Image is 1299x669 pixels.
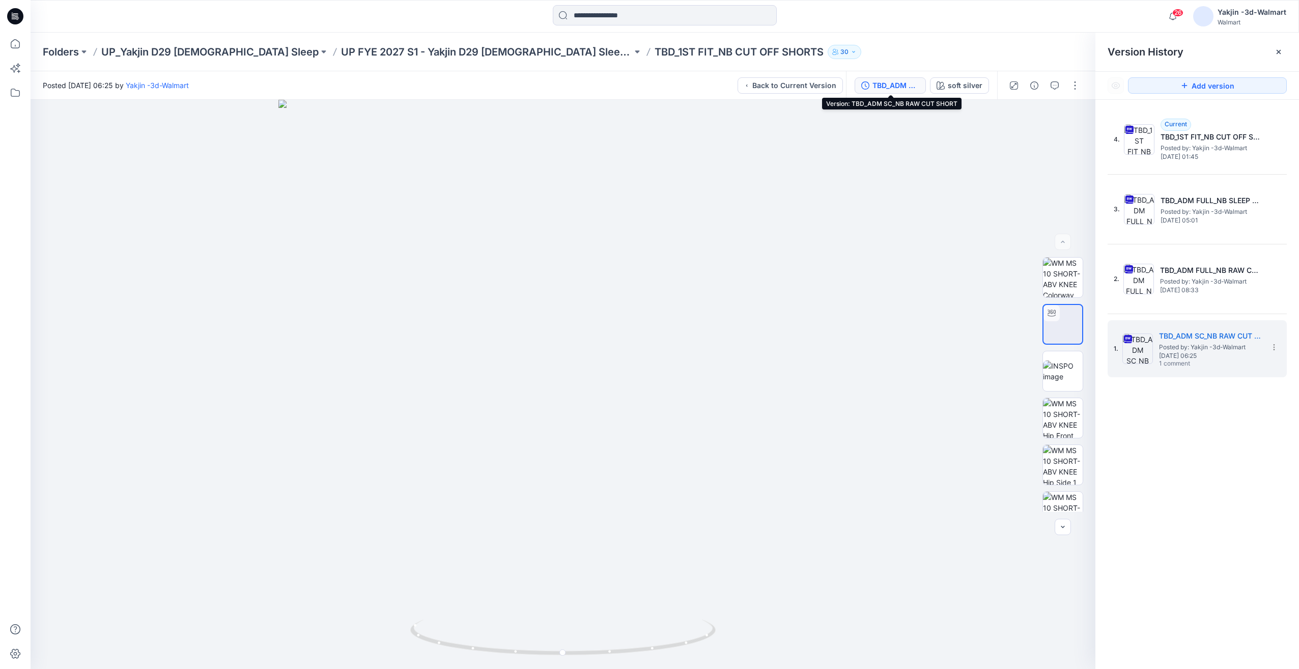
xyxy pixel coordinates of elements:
button: Show Hidden Versions [1108,77,1124,94]
div: Walmart [1218,18,1286,26]
img: INSPO image [1043,360,1083,382]
div: TBD_ADM SC_NB RAW CUT SHORT [872,80,919,91]
img: WM MS 10 SHORT-ABV KNEE Hip Front wo Avatar [1043,398,1083,438]
img: WM MS 10 SHORT-ABV KNEE Hip Back wo Avatar [1043,492,1083,532]
button: 30 [828,45,861,59]
p: 30 [840,46,849,58]
span: Posted by: Yakjin -3d-Walmart [1161,207,1262,217]
span: [DATE] 06:25 [1159,352,1261,359]
h5: TBD_ADM FULL_NB RAW CUT SHORT [1160,264,1262,276]
img: avatar [1193,6,1213,26]
a: Yakjin -3d-Walmart [126,81,189,90]
span: Posted by: Yakjin -3d-Walmart [1161,143,1262,153]
span: 26 [1172,9,1183,17]
img: TBD_ADM SC_NB RAW CUT SHORT [1122,333,1153,364]
div: Yakjin -3d-Walmart [1218,6,1286,18]
button: Add version [1128,77,1287,94]
span: [DATE] 01:45 [1161,153,1262,160]
img: TBD_ADM FULL_NB RAW CUT SHORT [1123,264,1154,294]
img: TBD_ADM FULL_NB SLEEP CUT OFF SHORTS [1124,194,1154,225]
a: UP_Yakjin D29 [DEMOGRAPHIC_DATA] Sleep [101,45,319,59]
div: soft silver [948,80,982,91]
span: 4. [1114,135,1120,144]
p: TBD_1ST FIT_NB CUT OFF SHORTS [655,45,824,59]
span: [DATE] 08:33 [1160,287,1262,294]
img: WM MS 10 SHORT-ABV KNEE Colorway wo Avatar [1043,258,1083,297]
button: TBD_ADM SC_NB RAW CUT SHORT [855,77,926,94]
button: soft silver [930,77,989,94]
h5: TBD_ADM FULL_NB SLEEP CUT OFF SHORTS [1161,194,1262,207]
button: Close [1275,48,1283,56]
span: Posted [DATE] 06:25 by [43,80,189,91]
button: Back to Current Version [738,77,843,94]
img: WM MS 10 SHORT-ABV KNEE Hip Side 1 wo Avatar [1043,445,1083,485]
span: 3. [1114,205,1120,214]
h5: TBD_ADM SC_NB RAW CUT SHORT [1159,330,1261,342]
span: Version History [1108,46,1183,58]
img: WM MS 10 SHORT-ABV KNEE Turntable with Avatar [1043,305,1082,344]
span: Current [1165,120,1187,128]
h5: TBD_1ST FIT_NB CUT OFF SHORTS [1161,131,1262,143]
span: Posted by: Yakjin -3d-Walmart [1159,342,1261,352]
a: Folders [43,45,79,59]
span: Posted by: Yakjin -3d-Walmart [1160,276,1262,287]
img: TBD_1ST FIT_NB CUT OFF SHORTS [1124,124,1154,155]
span: 1 comment [1159,360,1230,368]
span: 1. [1114,344,1118,353]
button: Details [1026,77,1042,94]
a: UP FYE 2027 S1 - Yakjin D29 [DEMOGRAPHIC_DATA] Sleepwear [341,45,632,59]
span: [DATE] 05:01 [1161,217,1262,224]
span: 2. [1114,274,1119,284]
